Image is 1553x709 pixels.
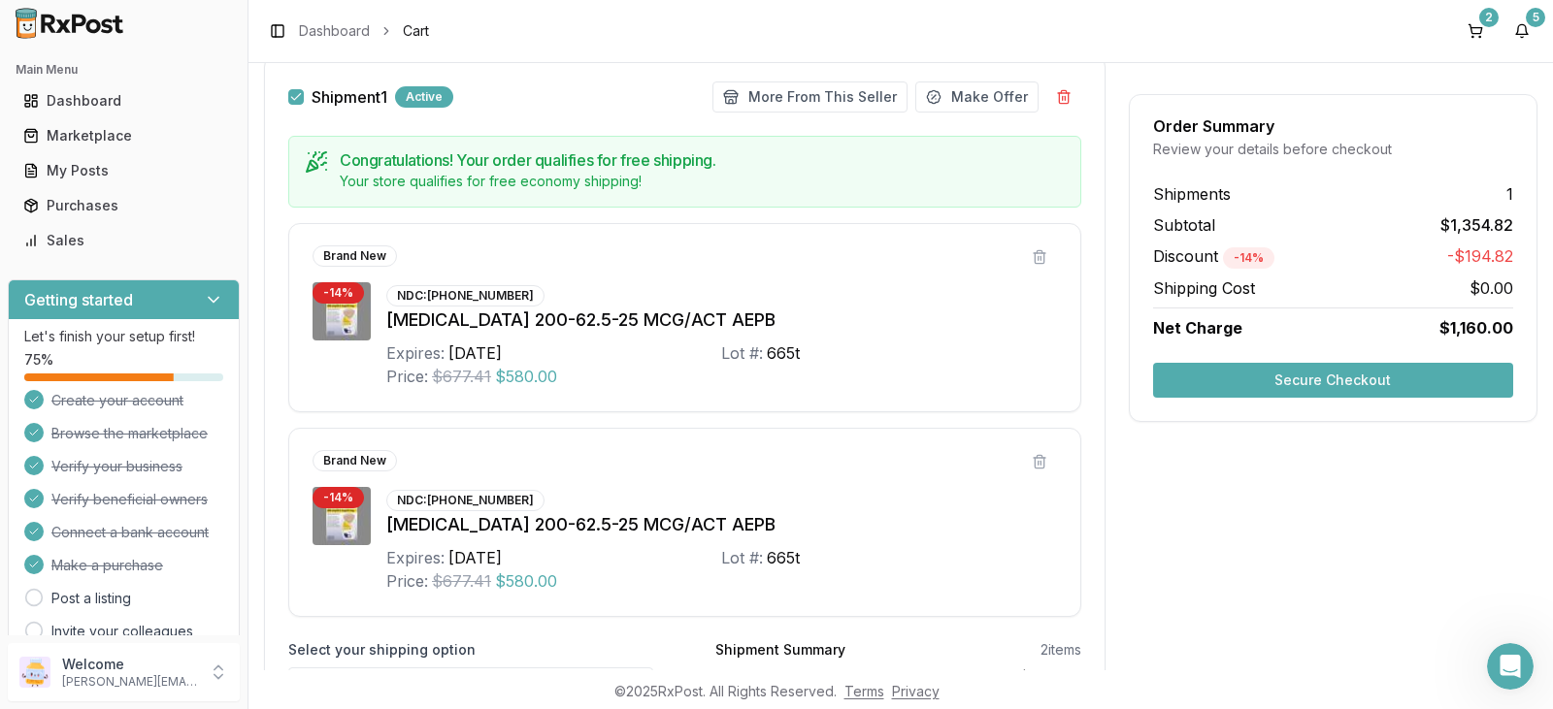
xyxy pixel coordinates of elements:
span: Discount [1153,246,1274,266]
button: Make Offer [915,81,1039,113]
p: [PERSON_NAME][EMAIL_ADDRESS][DOMAIN_NAME] [62,674,197,690]
h3: Getting started [24,288,133,311]
span: Cart [403,21,429,41]
a: Terms [844,683,884,699]
span: Net Charge [1153,318,1242,338]
div: Lot #: [721,341,763,365]
label: Select your shipping option [288,640,653,660]
a: Purchases [16,188,232,223]
div: - 14 % [313,282,364,304]
img: RxPost Logo [8,8,132,39]
div: Order Summary [1153,118,1513,134]
span: $1,160.00 [1439,316,1513,339]
iframe: Intercom live chat [1487,643,1534,690]
span: Shipments [1153,182,1231,206]
div: 2 [1479,8,1499,27]
span: Make a purchase [51,556,163,575]
a: Dashboard [299,21,370,41]
a: Sales [16,223,232,258]
p: Let's finish your setup first! [24,327,223,346]
div: NDC: [PHONE_NUMBER] [386,285,545,306]
button: More From This Seller [712,81,908,113]
div: Brand New [313,245,397,267]
button: Secure Checkout [1153,363,1513,398]
a: Post a listing [51,589,131,608]
div: 5 [1526,8,1545,27]
div: Dashboard [23,91,224,111]
span: Create your account [51,391,183,410]
span: $0.00 [1470,276,1513,300]
div: [DATE] [448,341,502,365]
div: 665t [767,546,800,569]
div: [DATE] [448,546,502,569]
div: NDC: [PHONE_NUMBER] [386,490,545,511]
button: Marketplace [8,120,240,151]
div: Price: [386,569,428,593]
img: Trelegy Ellipta 200-62.5-25 MCG/ACT AEPB [313,487,371,545]
div: - 14 % [1223,247,1274,269]
span: $580.00 [495,569,557,593]
span: Shipping Cost [1153,276,1255,300]
div: My Posts [23,161,224,180]
span: -$194.82 [1447,244,1513,269]
span: Verify your business [51,457,182,476]
div: Purchases [23,196,224,215]
div: Sales [23,231,224,250]
div: Expires: [386,546,445,569]
a: Marketplace [16,118,232,153]
div: 2 items [1041,640,1081,660]
div: Review your details before checkout [1153,140,1513,159]
span: 1 [1506,182,1513,206]
a: Dashboard [16,83,232,118]
span: 75 % [24,350,53,370]
nav: breadcrumb [299,21,429,41]
button: 5 [1506,16,1537,47]
button: 2 [1460,16,1491,47]
button: Purchases [8,190,240,221]
span: Connect a bank account [51,523,209,542]
button: Sales [8,225,240,256]
div: Expires: [386,341,445,365]
div: Your store qualifies for free economy shipping! [340,172,1065,191]
span: $580.00 [495,365,557,388]
div: Lot #: [721,546,763,569]
div: - 14 % [313,487,364,508]
img: Trelegy Ellipta 200-62.5-25 MCG/ACT AEPB [313,282,371,340]
button: My Posts [8,155,240,186]
p: Welcome [62,655,197,674]
div: 665t [767,341,800,365]
div: Brand New [313,450,397,471]
img: User avatar [19,657,50,688]
span: $677.41 [432,365,491,388]
div: [MEDICAL_DATA] 200-62.5-25 MCG/ACT AEPB [386,306,1057,334]
div: Shipment Summary [715,640,845,660]
span: Verify beneficial owners [51,490,208,509]
div: [MEDICAL_DATA] 200-62.5-25 MCG/ACT AEPB [386,511,1057,538]
h5: Congratulations! Your order qualifies for free shipping. [340,152,1065,168]
div: $1,354.82 [906,667,1080,687]
div: Shipment Subtotal [715,667,890,687]
a: Privacy [892,683,940,699]
span: Subtotal [1153,213,1215,237]
span: Shipment 1 [312,89,387,105]
a: Invite your colleagues [51,622,193,641]
div: Active [395,86,453,108]
a: My Posts [16,153,232,188]
h2: Main Menu [16,62,232,78]
div: Price: [386,365,428,388]
button: Dashboard [8,85,240,116]
span: Browse the marketplace [51,424,208,443]
span: $677.41 [432,569,491,593]
div: Marketplace [23,126,224,145]
span: $1,354.82 [1440,213,1513,237]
